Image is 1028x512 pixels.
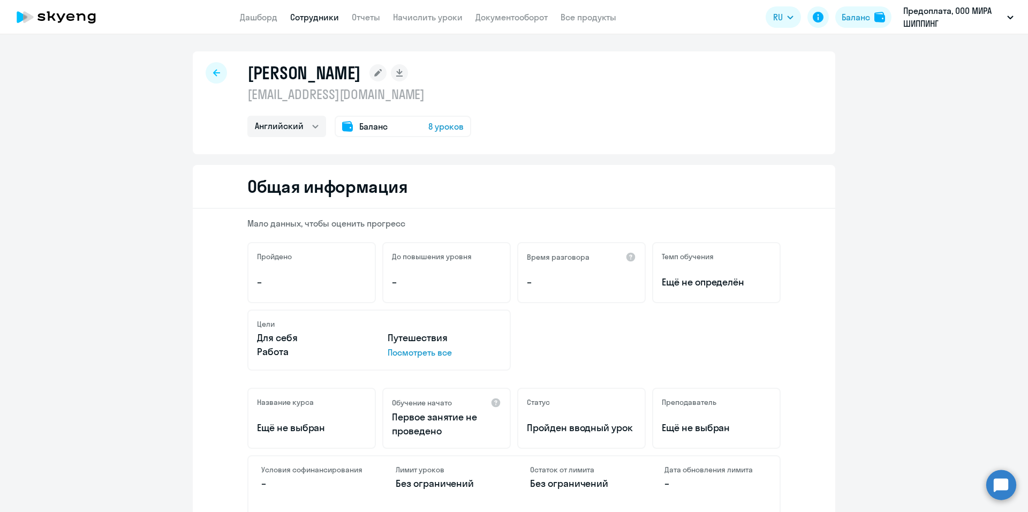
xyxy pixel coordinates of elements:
[561,12,616,22] a: Все продукты
[388,331,501,345] p: Путешествия
[392,275,501,289] p: –
[247,176,407,197] h2: Общая информация
[842,11,870,24] div: Баланс
[664,477,767,491] p: –
[396,477,498,491] p: Без ограничений
[662,397,716,407] h5: Преподаватель
[290,12,339,22] a: Сотрудники
[261,465,364,475] h4: Условия софинансирования
[257,331,371,345] p: Для себя
[352,12,380,22] a: Отчеты
[257,421,366,435] p: Ещё не выбран
[257,397,314,407] h5: Название курса
[662,275,771,289] span: Ещё не определён
[392,410,501,438] p: Первое занятие не проведено
[240,12,277,22] a: Дашборд
[393,12,463,22] a: Начислить уроки
[475,12,548,22] a: Документооборот
[662,421,771,435] p: Ещё не выбран
[428,120,464,133] span: 8 уроков
[359,120,388,133] span: Баланс
[388,346,501,359] p: Посмотреть все
[396,465,498,475] h4: Лимит уроков
[257,252,292,261] h5: Пройдено
[257,345,371,359] p: Работа
[527,252,589,262] h5: Время разговора
[247,62,361,84] h1: [PERSON_NAME]
[527,421,636,435] p: Пройден вводный урок
[392,398,452,408] h5: Обучение начато
[530,477,632,491] p: Без ограничений
[530,465,632,475] h4: Остаток от лимита
[664,465,767,475] h4: Дата обновления лимита
[835,6,891,28] button: Балансbalance
[247,86,471,103] p: [EMAIL_ADDRESS][DOMAIN_NAME]
[662,252,714,261] h5: Темп обучения
[257,275,366,289] p: –
[261,477,364,491] p: –
[527,275,636,289] p: –
[247,217,781,229] p: Мало данных, чтобы оценить прогресс
[903,4,1003,30] p: Предоплата, ООО МИРА ШИППИНГ
[766,6,801,28] button: RU
[392,252,472,261] h5: До повышения уровня
[527,397,550,407] h5: Статус
[257,319,275,329] h5: Цели
[874,12,885,22] img: balance
[773,11,783,24] span: RU
[898,4,1019,30] button: Предоплата, ООО МИРА ШИППИНГ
